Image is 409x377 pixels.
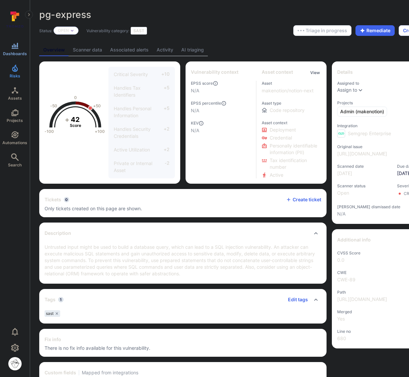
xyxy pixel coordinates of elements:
[39,329,327,357] section: fix info card
[337,69,353,75] h2: Details
[25,11,33,19] button: Expand navigation menu
[45,296,56,303] h2: Tags
[348,130,391,137] span: Semgrep Enterprise
[93,103,101,108] text: +50
[8,96,22,101] span: Assets
[270,127,296,133] span: Click to view evidence
[337,190,390,196] span: Open
[337,236,371,243] h2: Additional info
[157,146,170,153] span: +2
[39,223,327,244] div: Collapse description
[177,44,208,56] a: AI triaging
[298,30,304,31] img: Loading...
[8,357,22,370] div: Justin Kim
[64,197,69,202] span: 0
[58,28,69,33] button: Open
[283,294,308,305] button: Edit tags
[39,44,69,56] a: Overview
[340,108,384,115] span: Admin (makenotion)
[69,44,106,56] a: Scanner data
[45,196,61,203] h2: Tickets
[45,244,321,277] p: Untrusted input might be used to build a database query, which can lead to a SQL injection vulner...
[3,51,27,56] span: Dashboards
[114,106,151,118] span: Handles Personal Information
[337,150,387,157] a: [URL][DOMAIN_NAME]
[337,170,390,177] span: [DATE]
[45,230,71,236] h2: Description
[270,135,292,141] span: Click to view evidence
[262,101,322,106] span: Asset type
[10,73,20,78] span: Risks
[95,129,105,134] text: +100
[157,71,170,78] span: +10
[39,189,327,217] section: tickets card
[337,296,387,302] a: [URL][DOMAIN_NAME]
[45,310,60,317] div: sast
[270,172,283,178] span: Click to view evidence
[45,129,54,134] text: -100
[65,116,69,124] tspan: +
[191,121,251,126] span: KEV
[337,107,387,117] a: Admin (makenotion)
[45,369,76,376] h2: Custom fields
[2,140,27,145] span: Automations
[337,183,390,188] span: Scanner status
[270,157,322,170] span: Click to view evidence
[191,81,251,86] span: EPSS score
[191,107,251,114] span: N/A
[337,164,390,169] span: Scanned date
[106,44,153,56] a: Associated alerts
[46,311,54,316] span: sast
[45,336,61,343] h2: Fix info
[191,101,251,106] span: EPSS percentile
[262,120,322,125] span: Asset context
[39,189,327,217] div: Collapse
[309,70,321,75] button: View
[153,44,177,56] a: Activity
[355,25,395,36] button: Remediate
[62,116,89,128] g: The vulnerability score is based on the parameters defined in the settings
[8,162,22,167] span: Search
[262,81,322,86] span: Asset
[337,87,357,93] button: Assign to
[157,105,170,119] span: +5
[309,69,321,76] div: Click to view all asset context details
[7,118,23,123] span: Projects
[58,297,64,302] span: 1
[39,289,327,310] div: Collapse tags
[39,28,52,33] span: Status:
[286,197,321,203] button: Create ticket
[157,84,170,98] span: +5
[114,126,151,139] span: Handles Security Credentials
[157,160,170,174] span: -2
[114,147,150,152] span: Active Utilization
[114,71,148,77] span: Critical Severity
[270,107,305,114] span: Code repository
[86,28,129,33] span: Vulnerability category:
[45,206,142,211] span: Only tickets created on this page are shown.
[27,12,31,18] i: Expand navigation menu
[191,69,238,75] h2: Vulnerability context
[45,345,321,351] span: There is no fix info available for this vulnerability.
[114,85,141,98] span: Handles Tax Identifiers
[8,357,22,370] img: ACg8ocIqQenU2zSVn4varczOTTpfOuOTqpqMYkpMWRLjejB-DtIEo7w=s96-c
[337,277,355,282] a: CWE-89
[157,126,170,140] span: +2
[114,160,152,173] span: Private or Internal Asset
[82,369,138,376] span: Mapped from integrations
[70,123,81,128] text: Score
[71,116,80,124] tspan: 42
[74,95,77,100] text: 0
[262,88,314,93] a: makenotion/notion-next
[262,69,293,75] h2: Asset context
[270,142,322,156] span: Click to view evidence
[191,127,251,134] span: N/A
[50,103,57,108] text: -50
[131,27,147,35] div: SAST
[70,29,74,33] button: Expand dropdown
[191,87,251,94] span: N/A
[293,25,351,36] button: Triage in progress
[358,87,363,93] button: Expand dropdown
